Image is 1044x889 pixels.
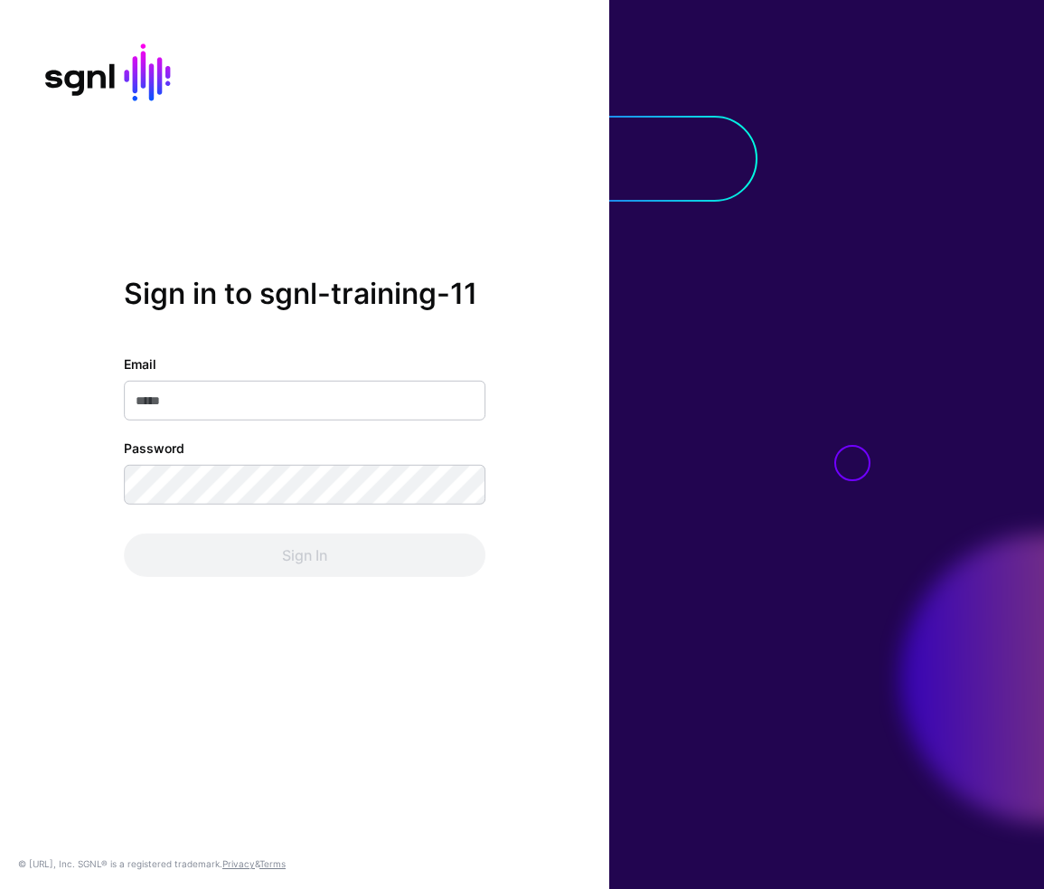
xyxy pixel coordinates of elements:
[222,858,255,869] a: Privacy
[259,858,286,869] a: Terms
[124,276,485,310] h2: Sign in to sgnl-training-11
[124,355,156,374] label: Email
[124,439,184,458] label: Password
[18,856,286,871] div: © [URL], Inc. SGNL® is a registered trademark. &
